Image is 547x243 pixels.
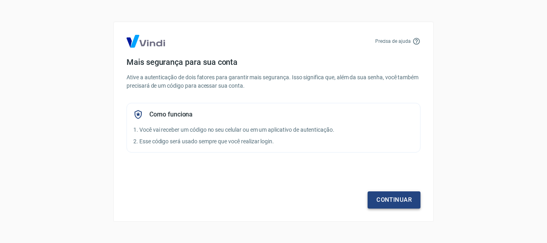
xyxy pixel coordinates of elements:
p: 2. Esse código será usado sempre que você realizar login. [133,137,414,146]
h4: Mais segurança para sua conta [127,57,420,67]
h5: Como funciona [149,110,193,118]
p: 1. Você vai receber um código no seu celular ou em um aplicativo de autenticação. [133,126,414,134]
a: Continuar [368,191,420,208]
p: Ative a autenticação de dois fatores para garantir mais segurança. Isso significa que, além da su... [127,73,420,90]
img: Logo Vind [127,35,165,48]
p: Precisa de ajuda [375,38,411,45]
